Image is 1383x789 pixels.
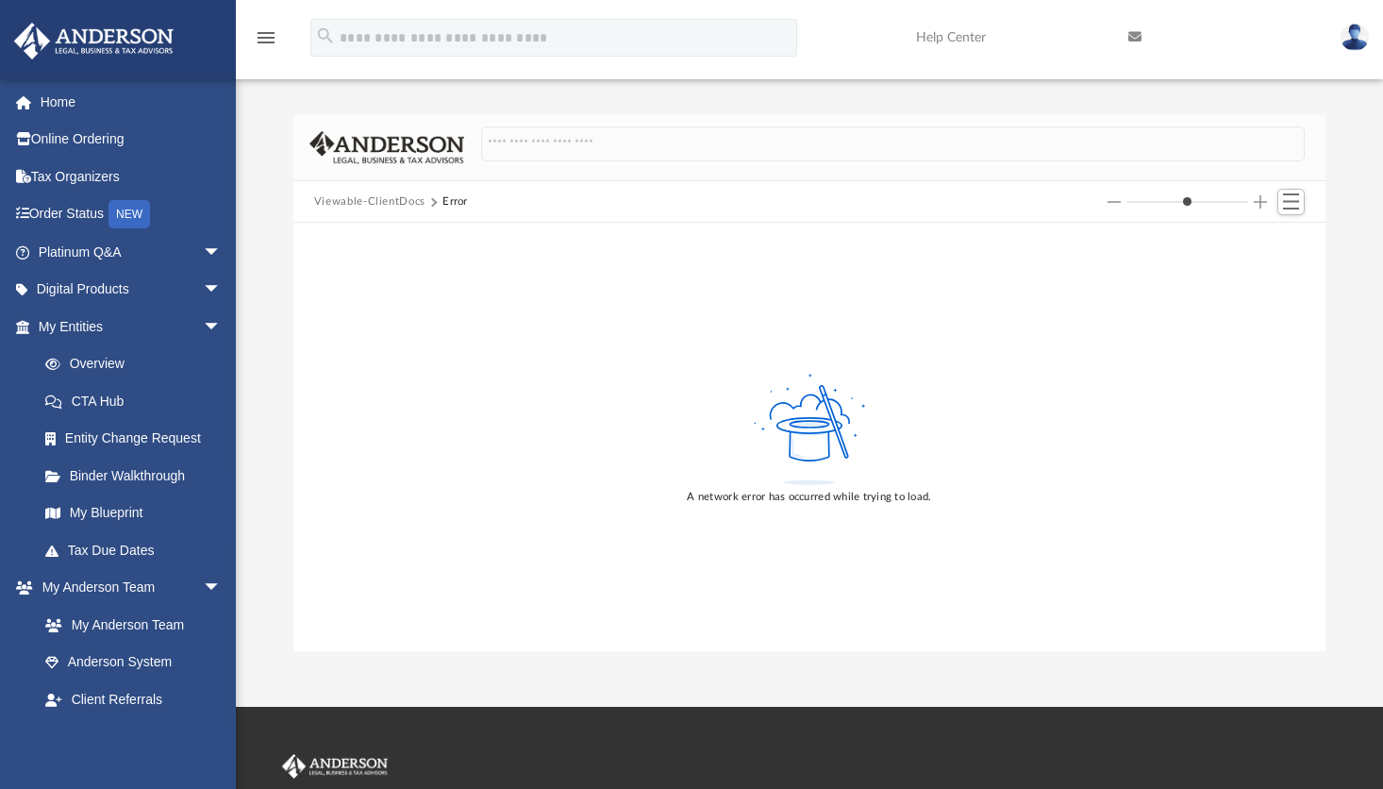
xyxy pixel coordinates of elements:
[203,569,241,608] span: arrow_drop_down
[26,457,250,495] a: Binder Walkthrough
[687,489,931,506] div: A network error has occurred while trying to load.
[315,25,336,46] i: search
[1108,195,1121,209] button: Decrease column size
[1277,189,1306,215] button: Switch to List View
[442,193,467,210] div: Error
[26,531,250,569] a: Tax Due Dates
[13,195,250,234] a: Order StatusNEW
[1254,195,1267,209] button: Increase column size
[26,345,250,383] a: Overview
[108,200,150,228] div: NEW
[13,271,250,309] a: Digital Productsarrow_drop_down
[203,233,241,272] span: arrow_drop_down
[26,606,231,644] a: My Anderson Team
[278,754,392,779] img: Anderson Advisors Platinum Portal
[1341,24,1369,51] img: User Pic
[1126,195,1248,209] input: Column size
[26,495,241,532] a: My Blueprint
[13,569,241,607] a: My Anderson Teamarrow_drop_down
[314,193,425,210] button: Viewable-ClientDocs
[481,126,1306,162] input: Search files and folders
[8,23,179,59] img: Anderson Advisors Platinum Portal
[26,420,250,458] a: Entity Change Request
[255,26,277,49] i: menu
[203,718,241,757] span: arrow_drop_down
[203,308,241,346] span: arrow_drop_down
[13,308,250,345] a: My Entitiesarrow_drop_down
[203,271,241,310] span: arrow_drop_down
[13,158,250,195] a: Tax Organizers
[26,382,250,420] a: CTA Hub
[26,644,241,681] a: Anderson System
[26,680,241,718] a: Client Referrals
[255,36,277,49] a: menu
[13,121,250,159] a: Online Ordering
[13,83,250,121] a: Home
[13,718,241,756] a: My Documentsarrow_drop_down
[13,233,250,271] a: Platinum Q&Aarrow_drop_down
